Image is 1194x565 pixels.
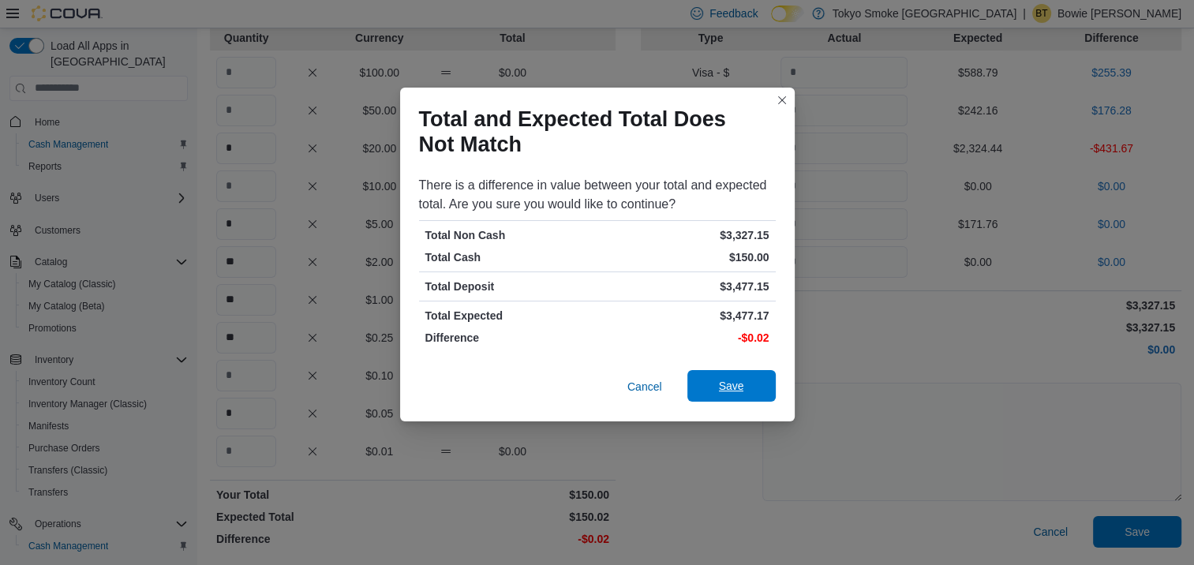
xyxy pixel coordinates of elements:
[719,378,744,394] span: Save
[601,308,769,324] p: $3,477.17
[773,91,792,110] button: Closes this modal window
[425,308,594,324] p: Total Expected
[687,370,776,402] button: Save
[601,279,769,294] p: $3,477.15
[601,227,769,243] p: $3,327.15
[601,330,769,346] p: -$0.02
[419,176,776,214] div: There is a difference in value between your total and expected total. Are you sure you would like...
[425,227,594,243] p: Total Non Cash
[425,279,594,294] p: Total Deposit
[425,330,594,346] p: Difference
[621,371,668,402] button: Cancel
[425,249,594,265] p: Total Cash
[627,379,662,395] span: Cancel
[419,107,763,157] h1: Total and Expected Total Does Not Match
[601,249,769,265] p: $150.00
